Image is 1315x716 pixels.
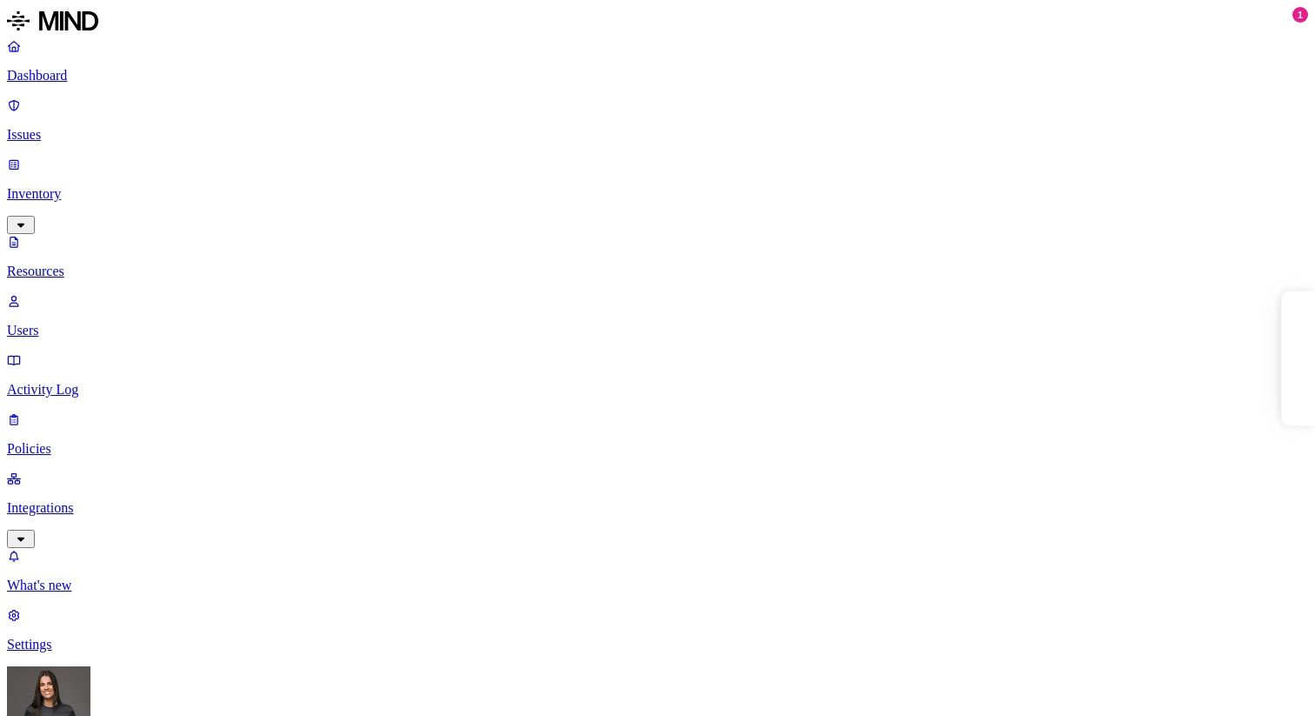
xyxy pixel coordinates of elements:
p: Inventory [7,186,1308,202]
a: Settings [7,607,1308,652]
img: MIND [7,7,98,35]
p: Settings [7,637,1308,652]
div: 1 [1292,7,1308,23]
p: Activity Log [7,382,1308,398]
p: Integrations [7,500,1308,516]
a: Integrations [7,471,1308,545]
p: Policies [7,441,1308,457]
a: Inventory [7,157,1308,231]
p: Users [7,323,1308,338]
p: What's new [7,578,1308,593]
a: Dashboard [7,38,1308,84]
a: Policies [7,412,1308,457]
p: Issues [7,127,1308,143]
a: Activity Log [7,352,1308,398]
a: Issues [7,97,1308,143]
p: Dashboard [7,68,1308,84]
a: MIND [7,7,1308,38]
a: What's new [7,548,1308,593]
p: Resources [7,264,1308,279]
a: Users [7,293,1308,338]
a: Resources [7,234,1308,279]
